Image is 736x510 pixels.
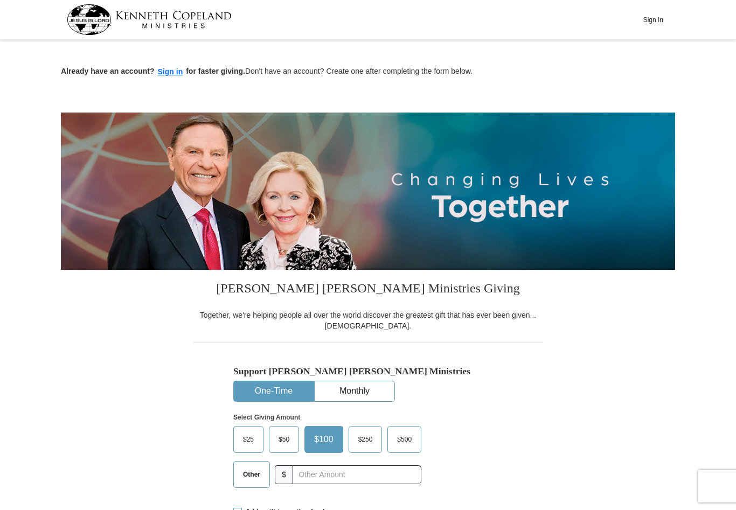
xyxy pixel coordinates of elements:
[61,67,245,75] strong: Already have an account? for faster giving.
[238,466,266,483] span: Other
[233,366,503,377] h5: Support [PERSON_NAME] [PERSON_NAME] Ministries
[275,465,293,484] span: $
[155,66,186,78] button: Sign in
[193,310,543,331] div: Together, we're helping people all over the world discover the greatest gift that has ever been g...
[315,381,394,401] button: Monthly
[273,431,295,448] span: $50
[61,66,675,78] p: Don't have an account? Create one after completing the form below.
[238,431,259,448] span: $25
[353,431,378,448] span: $250
[637,11,669,28] button: Sign In
[234,381,314,401] button: One-Time
[293,465,421,484] input: Other Amount
[67,4,232,35] img: kcm-header-logo.svg
[193,270,543,310] h3: [PERSON_NAME] [PERSON_NAME] Ministries Giving
[309,431,339,448] span: $100
[392,431,417,448] span: $500
[233,414,300,421] strong: Select Giving Amount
